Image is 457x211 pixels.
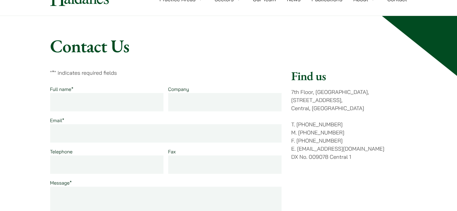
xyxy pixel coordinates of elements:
[50,69,282,77] p: " " indicates required fields
[168,149,176,155] label: Fax
[50,117,64,123] label: Email
[50,149,73,155] label: Telephone
[291,120,407,161] p: T. [PHONE_NUMBER] M. [PHONE_NUMBER] F. [PHONE_NUMBER] E. [EMAIL_ADDRESS][DOMAIN_NAME] DX No. 0090...
[291,69,407,83] h2: Find us
[168,86,189,92] label: Company
[50,35,407,57] h1: Contact Us
[50,180,72,186] label: Message
[50,86,74,92] label: Full name
[291,88,407,112] p: 7th Floor, [GEOGRAPHIC_DATA], [STREET_ADDRESS], Central, [GEOGRAPHIC_DATA]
